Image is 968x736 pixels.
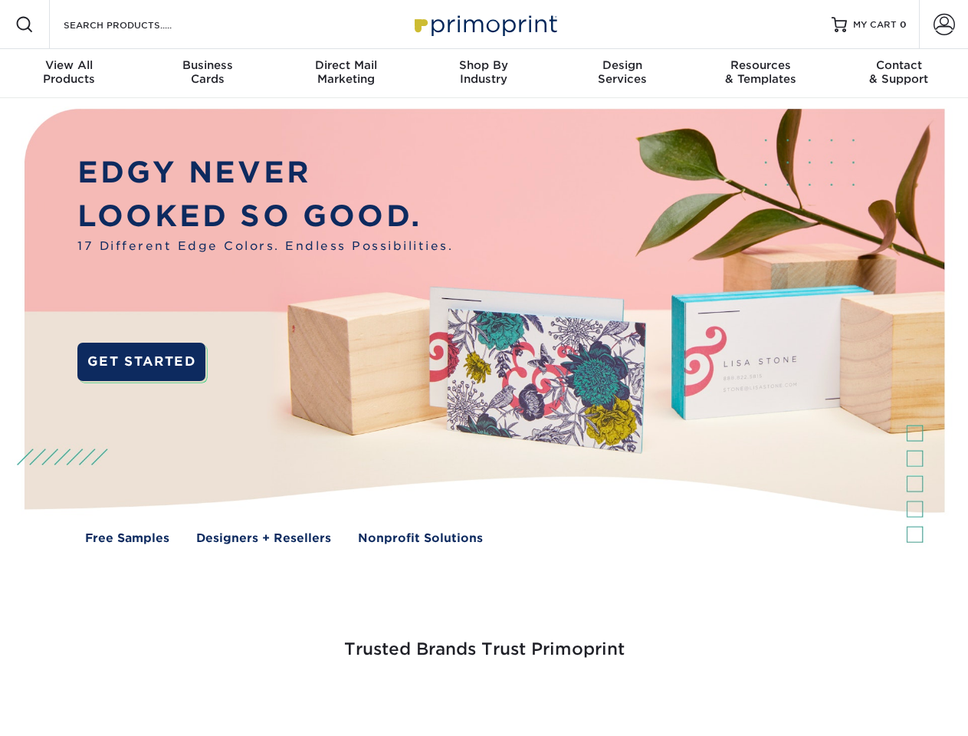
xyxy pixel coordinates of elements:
a: Contact& Support [830,49,968,98]
img: Mini [537,699,537,700]
span: Resources [691,58,829,72]
span: Business [138,58,276,72]
img: Freeform [230,699,231,700]
a: Designers + Resellers [196,530,331,547]
img: Primoprint [408,8,561,41]
a: Resources& Templates [691,49,829,98]
span: Contact [830,58,968,72]
div: Cards [138,58,276,86]
a: Direct MailMarketing [277,49,415,98]
div: & Support [830,58,968,86]
img: Smoothie King [111,699,112,700]
span: 17 Different Edge Colors. Endless Possibilities. [77,238,453,255]
div: Services [553,58,691,86]
input: SEARCH PRODUCTS..... [62,15,212,34]
a: DesignServices [553,49,691,98]
div: & Templates [691,58,829,86]
span: Direct Mail [277,58,415,72]
a: Shop ByIndustry [415,49,553,98]
a: BusinessCards [138,49,276,98]
img: Google [391,699,392,700]
img: Amazon [682,699,683,700]
h3: Trusted Brands Trust Primoprint [36,603,933,678]
p: LOOKED SO GOOD. [77,195,453,238]
a: Free Samples [85,530,169,547]
a: GET STARTED [77,343,205,381]
span: MY CART [853,18,897,31]
div: Marketing [277,58,415,86]
span: Design [553,58,691,72]
span: Shop By [415,58,553,72]
div: Industry [415,58,553,86]
a: Nonprofit Solutions [358,530,483,547]
p: EDGY NEVER [77,151,453,195]
span: 0 [900,19,907,30]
